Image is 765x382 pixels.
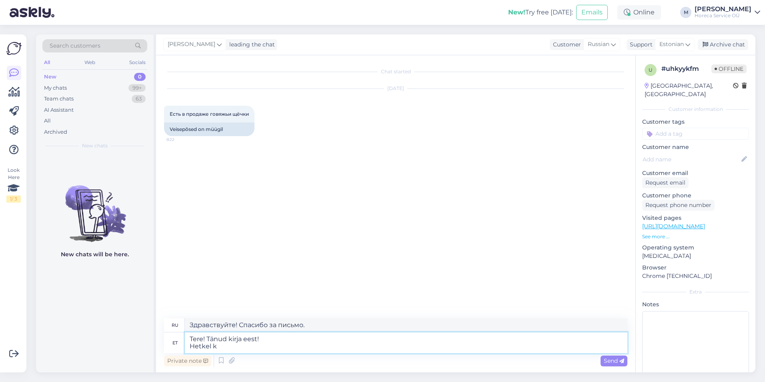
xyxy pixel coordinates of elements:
[642,243,749,252] p: Operating system
[83,57,97,68] div: Web
[172,318,178,332] div: ru
[164,68,627,75] div: Chat started
[44,106,74,114] div: AI Assistant
[642,118,749,126] p: Customer tags
[698,39,748,50] div: Archive chat
[642,252,749,260] p: [MEDICAL_DATA]
[627,40,653,49] div: Support
[711,64,747,73] span: Offline
[617,5,661,20] div: Online
[185,318,627,332] textarea: Здравствуйте! Спасибо за письмо.
[588,40,609,49] span: Russian
[168,40,215,49] span: [PERSON_NAME]
[172,336,178,350] div: et
[134,73,146,81] div: 0
[659,40,684,49] span: Estonian
[604,357,624,364] span: Send
[642,214,749,222] p: Visited pages
[166,137,196,143] span: 8:22
[642,128,749,140] input: Add a tag
[576,5,608,20] button: Emails
[36,171,154,243] img: No chats
[642,143,749,151] p: Customer name
[44,117,51,125] div: All
[642,106,749,113] div: Customer information
[680,7,691,18] div: M
[508,8,573,17] div: Try free [DATE]:
[550,40,581,49] div: Customer
[642,272,749,280] p: Chrome [TECHNICAL_ID]
[6,41,22,56] img: Askly Logo
[642,263,749,272] p: Browser
[44,73,56,81] div: New
[642,200,715,211] div: Request phone number
[642,233,749,240] p: See more ...
[508,8,525,16] b: New!
[695,12,751,19] div: Horeca Service OÜ
[642,191,749,200] p: Customer phone
[185,332,627,353] textarea: Tere! Tänud kirja eest! Hetkel
[132,95,146,103] div: 63
[164,85,627,92] div: [DATE]
[170,111,249,117] span: Есть в продаже говяжьи щёчки
[50,42,100,50] span: Search customers
[649,67,653,73] span: u
[164,356,211,366] div: Private note
[642,223,705,230] a: [URL][DOMAIN_NAME]
[642,177,689,188] div: Request email
[642,169,749,177] p: Customer email
[128,57,147,68] div: Socials
[82,142,108,149] span: New chats
[6,195,21,203] div: 1 / 3
[164,123,254,136] div: Veisepõsed on müügil
[643,155,740,164] input: Add name
[128,84,146,92] div: 99+
[661,64,711,74] div: # uhkyykfm
[44,84,67,92] div: My chats
[6,167,21,203] div: Look Here
[695,6,760,19] a: [PERSON_NAME]Horeca Service OÜ
[61,250,129,259] p: New chats will be here.
[44,128,67,136] div: Archived
[226,40,275,49] div: leading the chat
[695,6,751,12] div: [PERSON_NAME]
[645,82,733,99] div: [GEOGRAPHIC_DATA], [GEOGRAPHIC_DATA]
[642,288,749,296] div: Extra
[642,300,749,309] p: Notes
[42,57,52,68] div: All
[44,95,74,103] div: Team chats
